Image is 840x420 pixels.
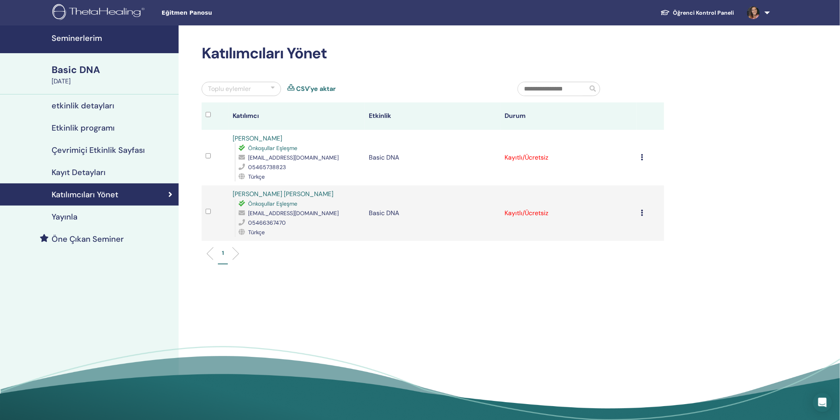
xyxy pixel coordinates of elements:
th: Durum [501,102,637,130]
td: Basic DNA [365,130,501,185]
div: Open Intercom Messenger [813,393,832,412]
span: [EMAIL_ADDRESS][DOMAIN_NAME] [249,210,339,217]
span: Önkoşullar Eşleşme [249,144,298,152]
span: 05465738823 [249,164,286,171]
span: Türkçe [249,229,265,236]
span: Önkoşullar Eşleşme [249,200,298,207]
img: logo.png [52,4,147,22]
img: graduation-cap-white.svg [661,9,670,16]
a: [PERSON_NAME] [233,134,283,143]
h4: Yayınla [52,212,77,222]
span: 05466367470 [249,219,286,226]
h4: Kayıt Detayları [52,168,106,177]
h4: Etkinlik programı [52,123,115,133]
h4: Katılımcıları Yönet [52,190,118,199]
div: Basic DNA [52,63,174,77]
div: [DATE] [52,77,174,86]
span: Eğitmen Panosu [162,9,281,17]
a: Basic DNA[DATE] [47,63,179,86]
a: Öğrenci Kontrol Paneli [654,6,741,20]
div: Toplu eylemler [208,84,251,94]
h4: Çevrimiçi Etkinlik Sayfası [52,145,145,155]
a: [PERSON_NAME] [PERSON_NAME] [233,190,334,198]
h4: Öne Çıkan Seminer [52,234,124,244]
h4: etkinlik detayları [52,101,114,110]
span: Türkçe [249,173,265,180]
span: [EMAIL_ADDRESS][DOMAIN_NAME] [249,154,339,161]
th: Katılımcı [229,102,365,130]
h2: Katılımcıları Yönet [202,44,664,63]
td: Basic DNA [365,185,501,241]
p: 1 [222,249,224,257]
img: default.jpg [747,6,760,19]
a: CSV'ye aktar [296,84,336,94]
th: Etkinlik [365,102,501,130]
h4: Seminerlerim [52,33,174,43]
